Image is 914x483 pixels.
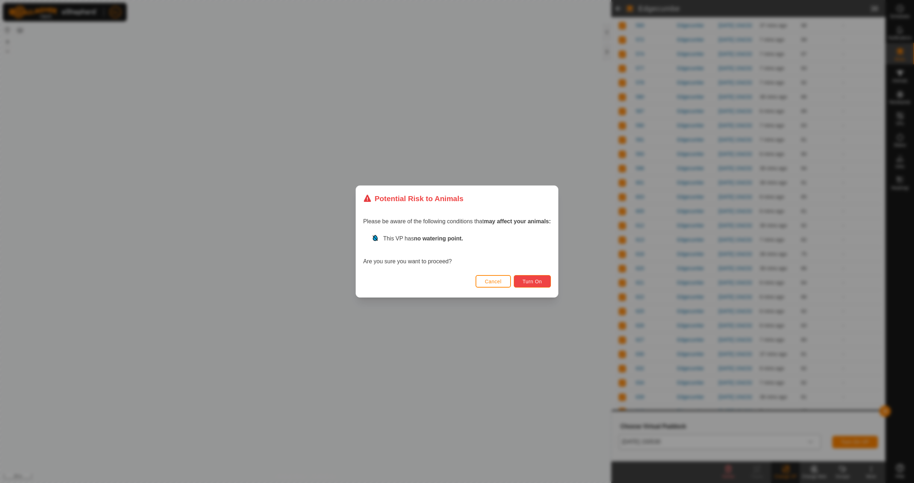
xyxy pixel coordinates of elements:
span: Please be aware of the following conditions that [363,218,551,224]
div: Potential Risk to Animals [363,193,463,204]
span: Turn On [523,279,542,284]
strong: may affect your animals: [484,218,551,224]
span: This VP has [383,235,463,241]
span: Cancel [485,279,502,284]
strong: no watering point. [414,235,463,241]
div: Are you sure you want to proceed? [363,234,551,266]
button: Cancel [476,275,511,288]
button: Turn On [514,275,551,288]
